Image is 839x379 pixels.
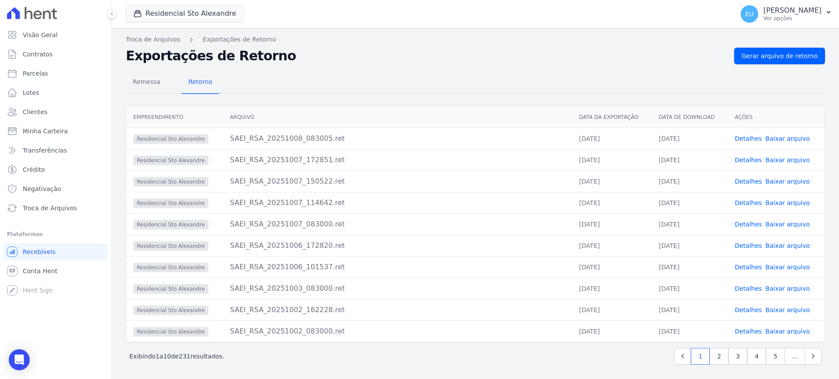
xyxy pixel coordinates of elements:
[3,180,108,198] a: Negativação
[734,48,825,64] a: Gerar arquivo de retorno
[572,256,652,278] td: [DATE]
[652,213,728,235] td: [DATE]
[572,235,652,256] td: [DATE]
[735,199,762,206] a: Detalhes
[652,170,728,192] td: [DATE]
[3,26,108,44] a: Visão Geral
[230,219,565,229] div: SAEI_RSA_20251007_083000.ret
[766,285,810,292] a: Baixar arquivo
[133,263,208,272] span: Residencial Sto Alexandre
[181,71,219,94] a: Retorno
[735,306,762,313] a: Detalhes
[23,146,67,155] span: Transferências
[734,2,839,26] button: EU [PERSON_NAME] Ver opções
[126,35,180,44] a: Troca de Arquivos
[9,349,30,370] div: Open Intercom Messenger
[3,243,108,261] a: Recebíveis
[572,278,652,299] td: [DATE]
[230,262,565,272] div: SAEI_RSA_20251006_101537.ret
[763,15,822,22] p: Ver opções
[203,35,276,44] a: Exportações de Retorno
[23,127,68,136] span: Minha Carteira
[572,299,652,320] td: [DATE]
[766,328,810,335] a: Baixar arquivo
[129,352,224,361] p: Exibindo a de resultados.
[163,353,171,360] span: 10
[23,50,52,59] span: Contratos
[23,31,58,39] span: Visão Geral
[23,165,45,174] span: Crédito
[652,256,728,278] td: [DATE]
[3,142,108,159] a: Transferências
[763,6,822,15] p: [PERSON_NAME]
[230,326,565,337] div: SAEI_RSA_20251002_083000.ret
[652,299,728,320] td: [DATE]
[745,11,754,17] span: EU
[742,52,818,60] span: Gerar arquivo de retorno
[728,348,747,365] a: 3
[766,348,785,365] a: 5
[710,348,728,365] a: 2
[23,108,47,116] span: Clientes
[230,155,565,165] div: SAEI_RSA_20251007_172851.ret
[652,107,728,128] th: Data de Download
[126,48,727,64] h2: Exportações de Retorno
[156,353,159,360] span: 1
[784,348,805,365] span: …
[230,133,565,144] div: SAEI_RSA_20251008_083005.ret
[735,135,762,142] a: Detalhes
[3,161,108,178] a: Crédito
[766,199,810,206] a: Baixar arquivo
[652,235,728,256] td: [DATE]
[691,348,710,365] a: 1
[3,84,108,101] a: Lotes
[572,170,652,192] td: [DATE]
[766,156,810,163] a: Baixar arquivo
[183,73,218,90] span: Retorno
[133,284,208,294] span: Residencial Sto Alexandre
[3,65,108,82] a: Parcelas
[126,71,219,94] nav: Tab selector
[23,184,61,193] span: Negativação
[133,156,208,165] span: Residencial Sto Alexandre
[766,221,810,228] a: Baixar arquivo
[133,241,208,251] span: Residencial Sto Alexandre
[230,176,565,187] div: SAEI_RSA_20251007_150522.ret
[747,348,766,365] a: 4
[766,306,810,313] a: Baixar arquivo
[23,267,57,275] span: Conta Hent
[133,134,208,144] span: Residencial Sto Alexandre
[572,192,652,213] td: [DATE]
[230,240,565,251] div: SAEI_RSA_20251006_172820.ret
[652,278,728,299] td: [DATE]
[674,348,691,365] a: Previous
[7,229,104,240] div: Plataformas
[652,192,728,213] td: [DATE]
[223,107,572,128] th: Arquivo
[126,107,223,128] th: Empreendimento
[230,198,565,208] div: SAEI_RSA_20251007_114642.ret
[133,327,208,337] span: Residencial Sto Alexandre
[766,178,810,185] a: Baixar arquivo
[230,305,565,315] div: SAEI_RSA_20251002_162228.ret
[133,177,208,187] span: Residencial Sto Alexandre
[735,264,762,271] a: Detalhes
[23,204,77,212] span: Troca de Arquivos
[735,242,762,249] a: Detalhes
[766,264,810,271] a: Baixar arquivo
[133,220,208,229] span: Residencial Sto Alexandre
[766,135,810,142] a: Baixar arquivo
[133,306,208,315] span: Residencial Sto Alexandre
[133,198,208,208] span: Residencial Sto Alexandre
[23,88,39,97] span: Lotes
[572,213,652,235] td: [DATE]
[3,262,108,280] a: Conta Hent
[766,242,810,249] a: Baixar arquivo
[126,71,167,94] a: Remessa
[735,285,762,292] a: Detalhes
[572,149,652,170] td: [DATE]
[23,247,55,256] span: Recebíveis
[3,122,108,140] a: Minha Carteira
[126,5,244,22] button: Residencial Sto Alexandre
[572,107,652,128] th: Data da Exportação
